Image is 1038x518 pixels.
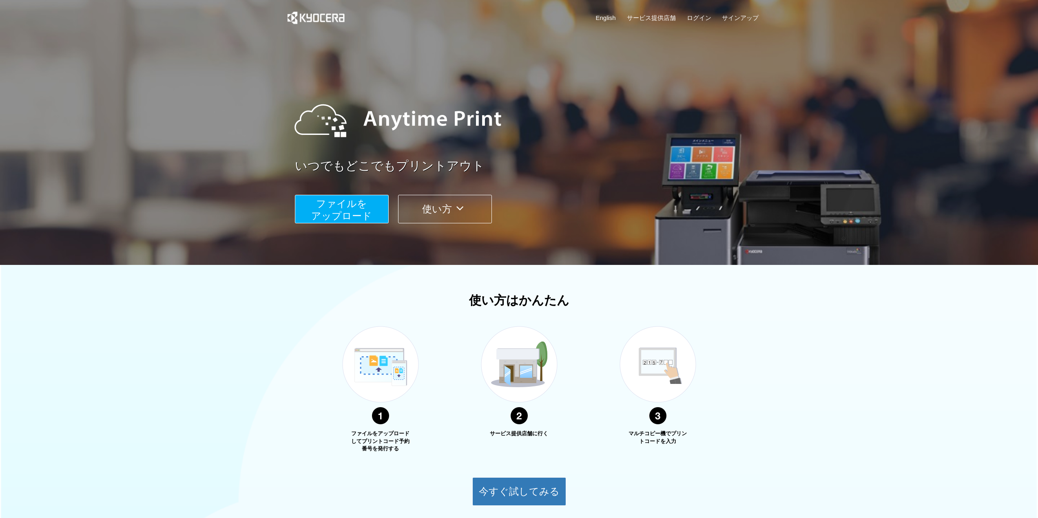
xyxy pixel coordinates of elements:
[627,430,688,445] p: マルチコピー機でプリントコードを入力
[596,13,616,22] a: English
[350,430,411,453] p: ファイルをアップロードしてプリントコード予約番号を発行する
[398,195,492,223] button: 使い方
[295,195,389,223] button: ファイルを​​アップロード
[687,13,711,22] a: ログイン
[489,430,550,438] p: サービス提供店舗に行く
[311,198,372,221] span: ファイルを ​​アップロード
[722,13,759,22] a: サインアップ
[472,477,566,506] button: 今すぐ試してみる
[627,13,676,22] a: サービス提供店舗
[295,157,764,175] a: いつでもどこでもプリントアウト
